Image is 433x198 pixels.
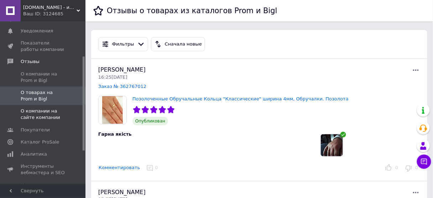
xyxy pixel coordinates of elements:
[21,182,66,195] span: Управление сайтом
[21,89,66,102] span: О товарах на Prom и Bigl
[98,66,146,73] span: [PERSON_NAME]
[98,74,127,80] span: 16:25[DATE]
[98,164,140,172] button: Комментировать
[132,117,168,125] span: Опубликован
[98,84,146,89] a: Заказ № 362767012
[21,163,66,176] span: Инструменты вебмастера и SEO
[111,41,136,48] div: Фильтры
[417,155,431,169] button: Чат с покупателем
[151,37,205,51] button: Сначала новые
[163,41,203,48] div: Сначала новые
[99,96,126,124] img: Позолоченные Обручальные Кольца "Классические" ширина 4мм, Обручалки. Позолота
[21,151,47,157] span: Аналитика
[98,189,146,196] span: [PERSON_NAME]
[21,28,53,34] span: Уведомления
[21,40,66,53] span: Показатели работы компании
[98,37,148,51] button: Фильтры
[132,96,349,101] a: Позолоченные Обручальные Кольца "Классические" ширина 4мм, Обручалки. Позолота
[98,131,132,137] span: Гарна якість
[21,127,50,133] span: Покупатели
[23,11,85,17] div: Ваш ID: 3124685
[21,108,66,121] span: О компании на сайте компании
[21,58,40,65] span: Отзывы
[107,6,277,15] h1: Отзывы о товарах из каталогов Prom и Bigl
[21,139,59,145] span: Каталог ProSale
[21,71,66,84] span: О компании на Prom и Bigl
[23,4,77,11] span: prikrasy.shop - интернет магазин украшений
